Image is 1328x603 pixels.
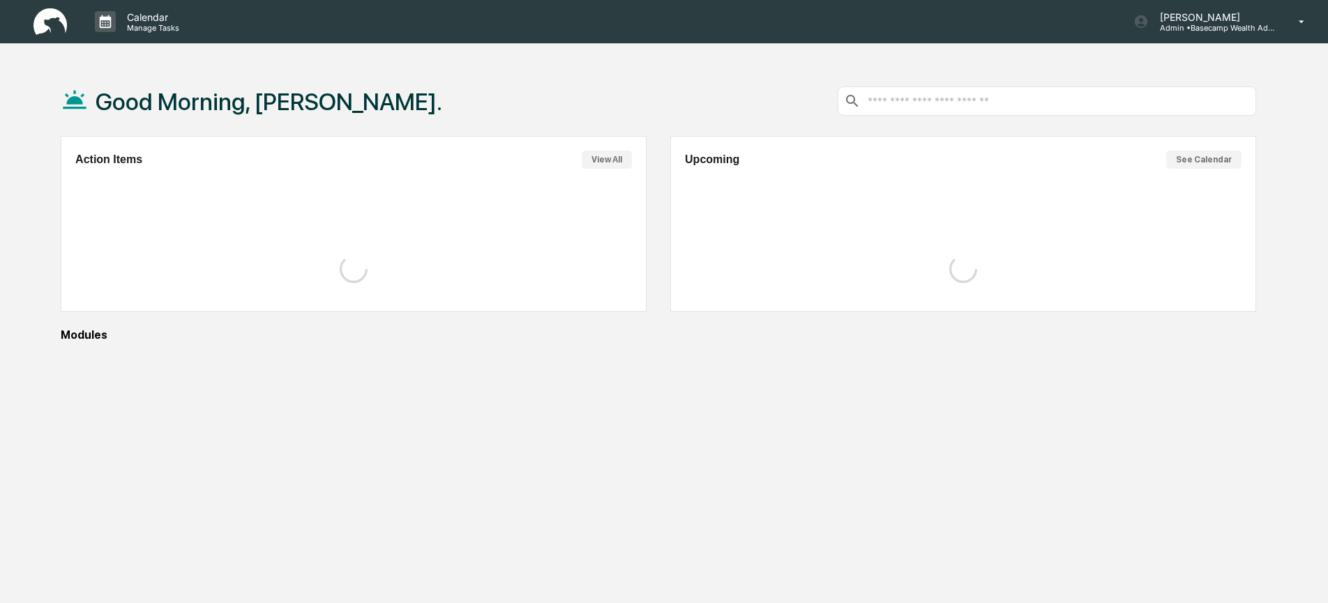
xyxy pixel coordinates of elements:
[116,23,186,33] p: Manage Tasks
[116,11,186,23] p: Calendar
[61,328,1256,342] div: Modules
[1149,23,1278,33] p: Admin • Basecamp Wealth Advisors
[33,8,67,36] img: logo
[1149,11,1278,23] p: [PERSON_NAME]
[75,153,142,166] h2: Action Items
[582,151,632,169] button: View All
[96,88,442,116] h1: Good Morning, [PERSON_NAME].
[685,153,739,166] h2: Upcoming
[1166,151,1242,169] button: See Calendar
